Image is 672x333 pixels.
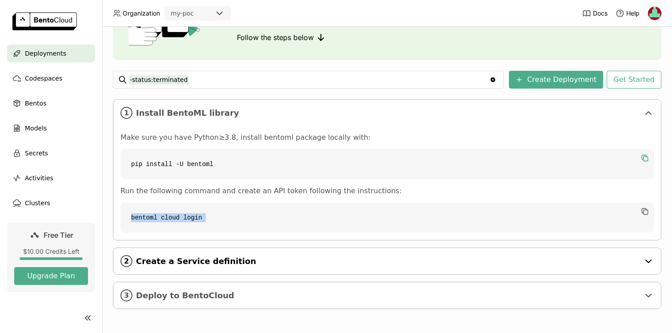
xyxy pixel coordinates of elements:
span: Activities [25,173,53,183]
input: Selected my-poc. [195,9,196,18]
input: Search [129,73,489,87]
code: pip install -U bentoml [120,149,654,179]
div: 3Deploy to BentoCloud [113,282,661,309]
span: Create a Service definition [136,256,640,266]
code: bentoml cloud login [120,203,654,233]
span: Deploy to BentoCloud [136,291,640,301]
div: 2Create a Service definition [113,248,661,274]
img: logo [12,12,77,30]
span: Free Tier [44,231,73,240]
a: Secrets [7,144,95,162]
span: Help [626,9,640,17]
a: Docs [582,9,608,18]
a: Codespaces [7,69,95,87]
a: Activities [7,169,95,187]
a: Models [7,119,95,137]
a: Bentos [7,94,95,112]
i: 1 [120,107,132,119]
span: Bentos [25,98,46,109]
i: 3 [120,289,132,301]
a: Clusters [7,194,95,212]
div: Help [616,9,640,18]
a: Deployments [7,45,95,62]
button: Get Started [607,71,661,89]
span: Secrets [25,148,48,158]
p: Make sure you have Python≥3.8, install bentoml package locally with: [120,133,654,142]
div: my-poc [171,9,194,18]
span: Follow the steps below [237,33,314,42]
button: Upgrade Plan [14,267,88,285]
span: Codespaces [25,73,62,84]
span: Install BentoML library [136,108,640,118]
div: 1Install BentoML library [113,100,661,126]
span: Models [25,123,47,134]
button: Create Deployment [509,71,603,89]
div: $10.00 Credits Left [14,248,88,256]
span: Docs [593,9,608,17]
span: Organization [123,9,160,17]
span: Clusters [25,198,50,208]
i: 2 [120,255,132,267]
p: Run the following command and create an API token following the instructions: [120,187,654,195]
svg: Clear value [489,76,496,83]
a: Free Tier$10.00 Credits LeftUpgrade Plan [7,223,95,292]
img: Bilel ISMAIL [648,7,661,20]
span: Deployments [25,48,66,59]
